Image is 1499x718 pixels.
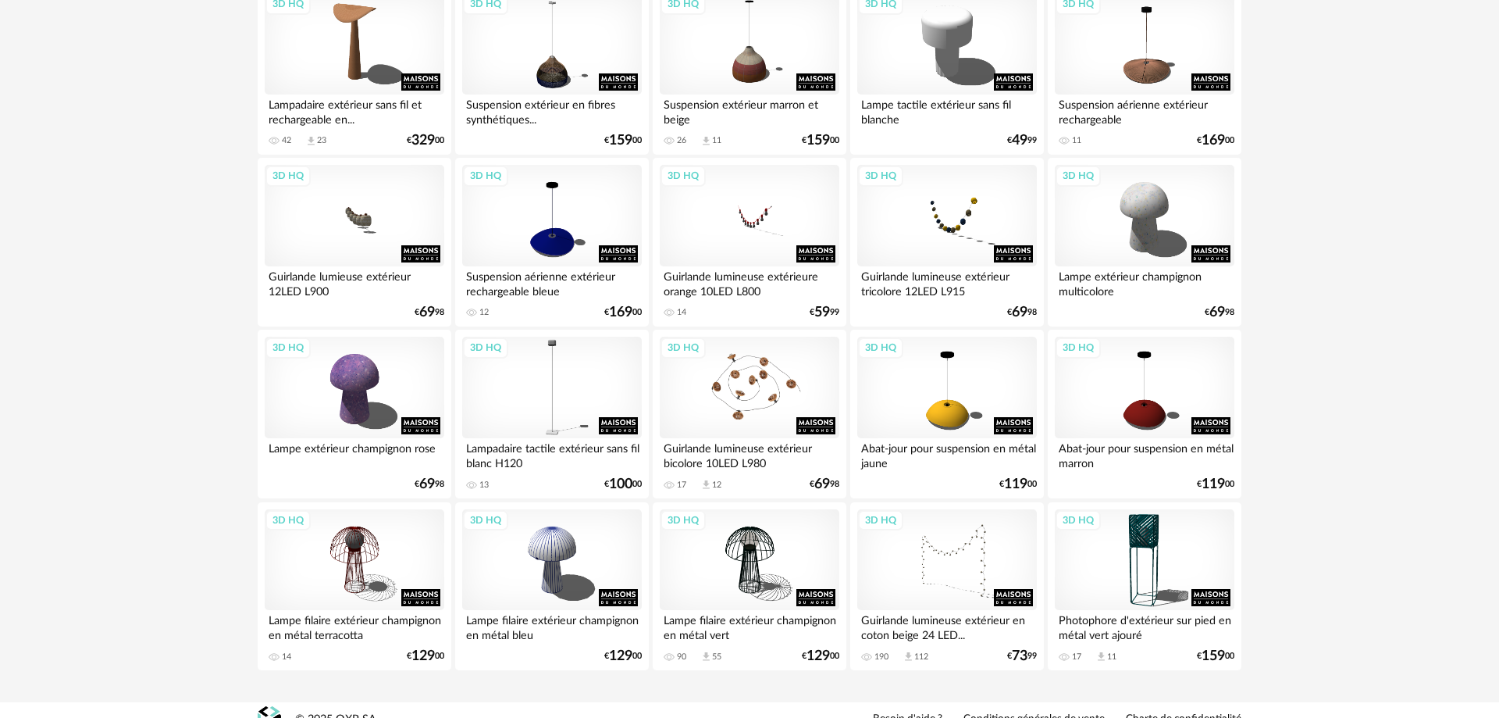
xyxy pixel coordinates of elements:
[857,95,1037,126] div: Lampe tactile extérieur sans fil blanche
[700,479,712,491] span: Download icon
[462,266,642,298] div: Suspension aérienne extérieur rechargeable bleue
[1048,330,1241,498] a: 3D HQ Abat-jour pour suspension en métal marron €11900
[802,651,839,662] div: € 00
[462,95,642,126] div: Suspension extérieur en fibres synthétiques...
[258,502,451,671] a: 3D HQ Lampe filaire extérieur champignon en métal terracotta 14 €12900
[1055,266,1234,298] div: Lampe extérieur champignon multicolore
[479,307,489,318] div: 12
[1055,95,1234,126] div: Suspension aérienne extérieur rechargeable
[1048,502,1241,671] a: 3D HQ Photophore d'extérieur sur pied en métal vert ajouré 17 Download icon 11 €15900
[677,135,686,146] div: 26
[999,479,1037,490] div: € 00
[802,135,839,146] div: € 00
[415,307,444,318] div: € 98
[712,135,721,146] div: 11
[700,651,712,663] span: Download icon
[660,510,706,530] div: 3D HQ
[1056,510,1101,530] div: 3D HQ
[463,338,508,358] div: 3D HQ
[1007,135,1037,146] div: € 99
[653,330,846,498] a: 3D HQ Guirlande lumineuse extérieur bicolore 10LED L980 17 Download icon 12 €6998
[1072,652,1081,663] div: 17
[1202,479,1225,490] span: 119
[1007,307,1037,318] div: € 98
[265,95,444,126] div: Lampadaire extérieur sans fil et rechargeable en...
[1095,651,1107,663] span: Download icon
[265,338,311,358] div: 3D HQ
[1007,651,1037,662] div: € 99
[1055,610,1234,641] div: Photophore d'extérieur sur pied en métal vert ajouré
[653,158,846,327] a: 3D HQ Guirlande lumineuse extérieure orange 10LED L800 14 €5999
[1012,651,1027,662] span: 73
[858,338,903,358] div: 3D HQ
[282,652,291,663] div: 14
[1197,135,1234,146] div: € 00
[810,479,839,490] div: € 98
[1202,135,1225,146] span: 169
[700,135,712,147] span: Download icon
[604,479,642,490] div: € 00
[258,330,451,498] a: 3D HQ Lampe extérieur champignon rose €6998
[1209,307,1225,318] span: 69
[1012,135,1027,146] span: 49
[462,438,642,470] div: Lampadaire tactile extérieur sans fil blanc H120
[806,135,830,146] span: 159
[1202,651,1225,662] span: 159
[914,652,928,663] div: 112
[677,480,686,491] div: 17
[653,502,846,671] a: 3D HQ Lampe filaire extérieur champignon en métal vert 90 Download icon 55 €12900
[419,307,435,318] span: 69
[415,479,444,490] div: € 98
[411,651,435,662] span: 129
[1072,135,1081,146] div: 11
[609,307,632,318] span: 169
[874,652,888,663] div: 190
[455,330,649,498] a: 3D HQ Lampadaire tactile extérieur sans fil blanc H120 13 €10000
[660,266,839,298] div: Guirlande lumineuse extérieure orange 10LED L800
[609,651,632,662] span: 129
[462,610,642,641] div: Lampe filaire extérieur champignon en métal bleu
[463,166,508,186] div: 3D HQ
[810,307,839,318] div: € 99
[1012,307,1027,318] span: 69
[857,438,1037,470] div: Abat-jour pour suspension en métal jaune
[677,307,686,318] div: 14
[806,651,830,662] span: 129
[1056,338,1101,358] div: 3D HQ
[604,651,642,662] div: € 00
[1004,479,1027,490] span: 119
[265,266,444,298] div: Guirlande lumieuse extérieur 12LED L900
[660,338,706,358] div: 3D HQ
[265,166,311,186] div: 3D HQ
[1197,479,1234,490] div: € 00
[850,502,1044,671] a: 3D HQ Guirlande lumineuse extérieur en coton beige 24 LED... 190 Download icon 112 €7399
[1107,652,1116,663] div: 11
[660,95,839,126] div: Suspension extérieur marron et beige
[609,135,632,146] span: 159
[609,479,632,490] span: 100
[407,135,444,146] div: € 00
[858,510,903,530] div: 3D HQ
[258,158,451,327] a: 3D HQ Guirlande lumieuse extérieur 12LED L900 €6998
[712,652,721,663] div: 55
[1205,307,1234,318] div: € 98
[455,502,649,671] a: 3D HQ Lampe filaire extérieur champignon en métal bleu €12900
[265,510,311,530] div: 3D HQ
[479,480,489,491] div: 13
[850,158,1044,327] a: 3D HQ Guirlande lumineuse extérieur tricolore 12LED L915 €6998
[850,330,1044,498] a: 3D HQ Abat-jour pour suspension en métal jaune €11900
[660,166,706,186] div: 3D HQ
[1056,166,1101,186] div: 3D HQ
[419,479,435,490] span: 69
[857,266,1037,298] div: Guirlande lumineuse extérieur tricolore 12LED L915
[903,651,914,663] span: Download icon
[1197,651,1234,662] div: € 00
[814,479,830,490] span: 69
[677,652,686,663] div: 90
[265,610,444,641] div: Lampe filaire extérieur champignon en métal terracotta
[463,510,508,530] div: 3D HQ
[660,438,839,470] div: Guirlande lumineuse extérieur bicolore 10LED L980
[858,166,903,186] div: 3D HQ
[604,135,642,146] div: € 00
[455,158,649,327] a: 3D HQ Suspension aérienne extérieur rechargeable bleue 12 €16900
